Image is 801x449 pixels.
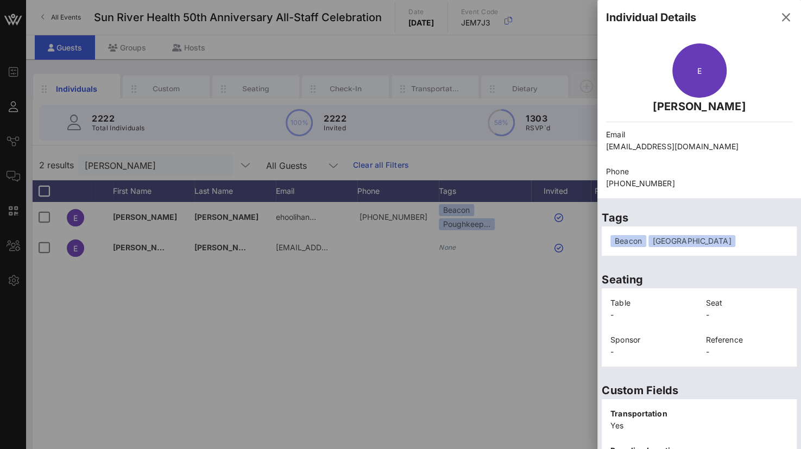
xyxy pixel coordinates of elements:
p: - [610,346,693,358]
p: Email [606,129,792,141]
p: [PHONE_NUMBER] [606,178,792,189]
p: - [706,346,789,358]
div: Individual Details [606,9,696,26]
div: [GEOGRAPHIC_DATA] [648,235,736,247]
p: Table [610,297,693,309]
p: Transportation [610,408,788,420]
p: - [706,309,789,321]
p: Seating [602,271,797,288]
div: Beacon [610,235,646,247]
span: E [697,66,701,75]
p: Phone [606,166,792,178]
p: Yes [610,420,788,432]
p: [EMAIL_ADDRESS][DOMAIN_NAME] [606,141,792,153]
p: Reference [706,334,789,346]
p: Tags [602,209,797,226]
p: Custom Fields [602,382,797,399]
p: [PERSON_NAME] [606,98,792,115]
p: Sponsor [610,334,693,346]
p: Seat [706,297,789,309]
p: - [610,309,693,321]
